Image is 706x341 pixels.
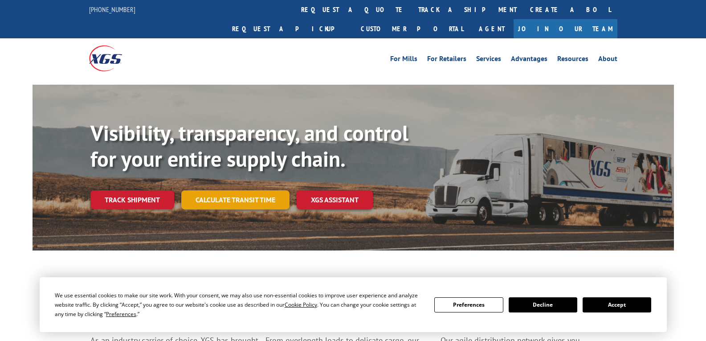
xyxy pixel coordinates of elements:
[225,19,354,38] a: Request a pickup
[598,55,617,65] a: About
[557,55,588,65] a: Resources
[90,119,408,173] b: Visibility, transparency, and control for your entire supply chain.
[106,310,136,318] span: Preferences
[90,190,174,209] a: Track shipment
[509,297,577,312] button: Decline
[583,297,651,312] button: Accept
[470,19,514,38] a: Agent
[89,5,135,14] a: [PHONE_NUMBER]
[354,19,470,38] a: Customer Portal
[427,55,466,65] a: For Retailers
[181,190,290,210] a: Calculate transit time
[476,55,501,65] a: Services
[55,291,424,319] div: We use essential cookies to make our site work. With your consent, we may also use non-essential ...
[390,55,417,65] a: For Mills
[285,301,317,308] span: Cookie Policy
[511,55,547,65] a: Advantages
[40,277,667,332] div: Cookie Consent Prompt
[434,297,503,312] button: Preferences
[514,19,617,38] a: Join Our Team
[297,190,373,210] a: XGS ASSISTANT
